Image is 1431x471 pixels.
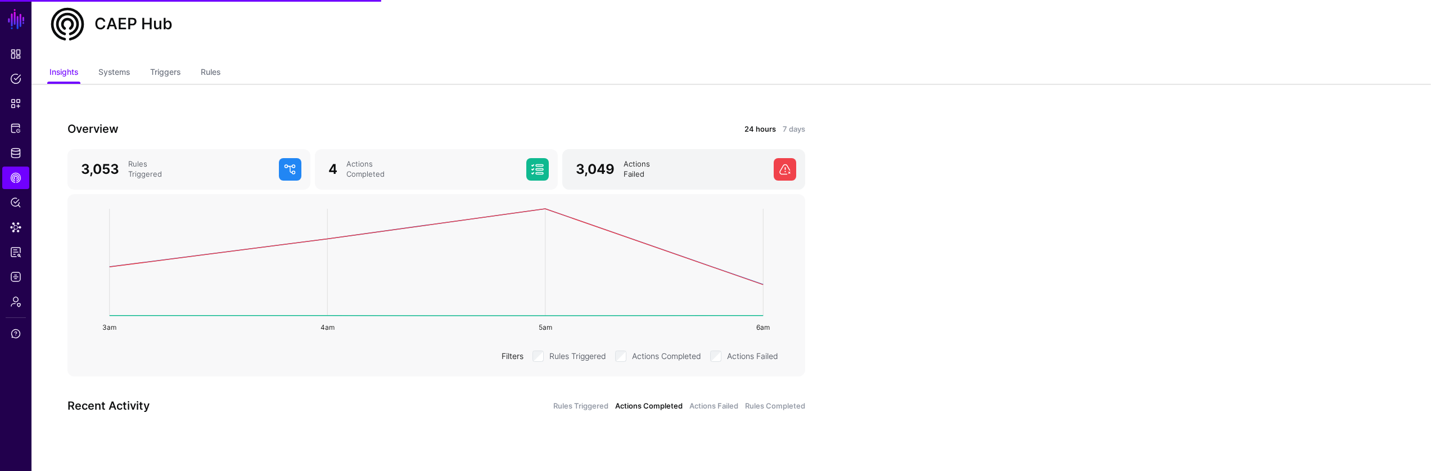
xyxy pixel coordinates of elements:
a: Logs [2,266,29,288]
a: Actions Completed [615,401,683,412]
span: 3,049 [576,161,615,177]
a: Rules Completed [745,401,805,412]
span: Policies [10,73,21,84]
div: Rules Triggered [124,159,274,180]
a: Policy Lens [2,191,29,214]
a: Policies [2,68,29,90]
a: Data Lens [2,216,29,239]
span: Data Lens [10,222,21,233]
a: Dashboard [2,43,29,65]
label: Actions Completed [632,348,701,362]
a: Rules [201,62,220,84]
a: Rules Triggered [553,401,608,412]
h3: Overview [67,120,430,138]
span: CAEP Hub [10,172,21,183]
h3: Recent Activity [67,397,430,415]
a: Reports [2,241,29,263]
h2: CAEP Hub [94,15,173,34]
span: 3,053 [81,161,119,177]
a: Protected Systems [2,117,29,140]
label: Rules Triggered [549,348,606,362]
a: Insights [49,62,78,84]
span: Support [10,328,21,339]
a: Triggers [150,62,180,84]
span: Dashboard [10,48,21,60]
div: Actions Completed [342,159,522,180]
label: Actions Failed [727,348,778,362]
a: Identity Data Fabric [2,142,29,164]
a: Admin [2,290,29,313]
a: 7 days [783,124,805,135]
a: Systems [98,62,130,84]
span: Identity Data Fabric [10,147,21,159]
span: Snippets [10,98,21,109]
span: Protected Systems [10,123,21,134]
div: Actions Failed [619,159,769,180]
a: 24 hours [744,124,776,135]
span: Reports [10,246,21,258]
span: 4 [328,161,337,177]
span: Logs [10,271,21,282]
span: Admin [10,296,21,307]
div: Filters [497,350,528,362]
text: 4am [320,323,335,331]
span: Policy Lens [10,197,21,208]
text: 6am [756,323,770,331]
a: Actions Failed [689,401,738,412]
a: Snippets [2,92,29,115]
text: 5am [539,323,552,331]
a: CAEP Hub [2,167,29,189]
a: SGNL [7,7,26,32]
text: 3am [102,323,116,331]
